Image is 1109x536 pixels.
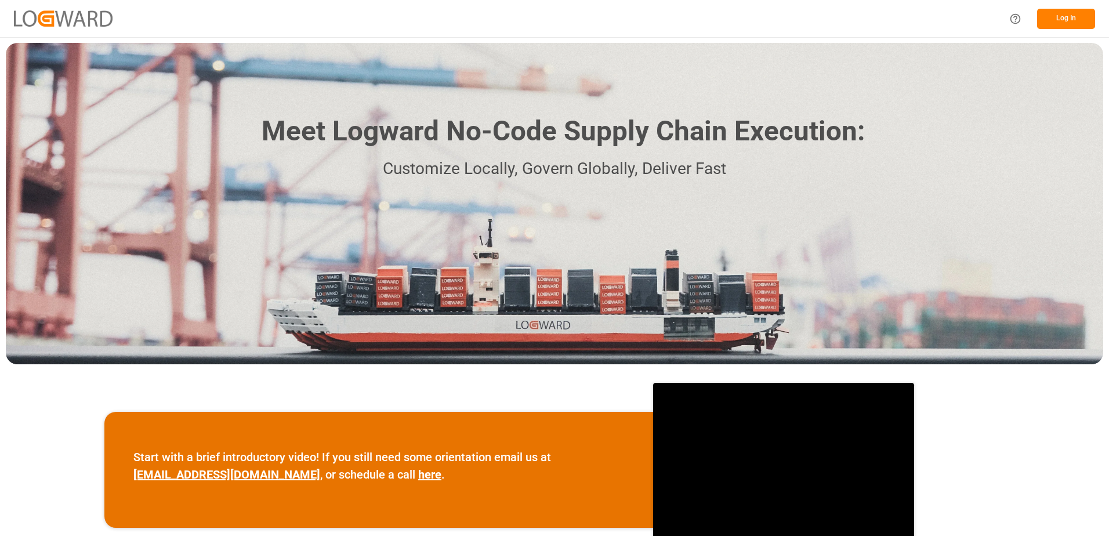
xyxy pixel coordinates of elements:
button: Log In [1037,9,1095,29]
h1: Meet Logward No-Code Supply Chain Execution: [262,111,865,152]
a: [EMAIL_ADDRESS][DOMAIN_NAME] [133,468,320,481]
p: Start with a brief introductory video! If you still need some orientation email us at , or schedu... [133,448,624,483]
button: Help Center [1002,6,1028,32]
a: here [418,468,441,481]
img: Logward_new_orange.png [14,10,113,26]
p: Customize Locally, Govern Globally, Deliver Fast [244,156,865,182]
